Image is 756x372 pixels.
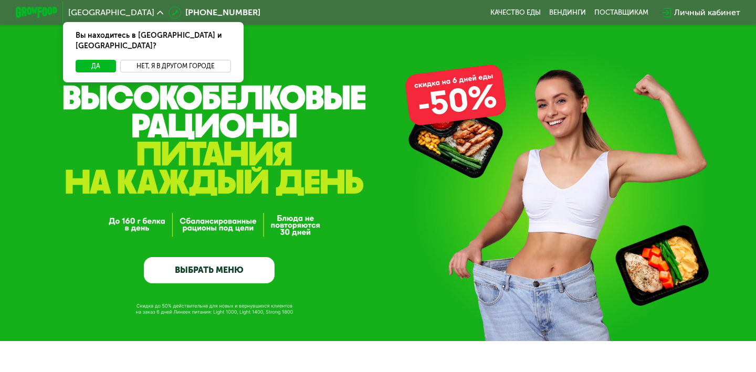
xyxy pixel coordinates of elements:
a: Вендинги [549,8,586,17]
a: Качество еды [490,8,541,17]
a: ВЫБРАТЬ МЕНЮ [144,257,275,283]
div: Вы находитесь в [GEOGRAPHIC_DATA] и [GEOGRAPHIC_DATA]? [63,22,244,60]
button: Да [76,60,116,72]
button: Нет, я в другом городе [120,60,231,72]
span: [GEOGRAPHIC_DATA] [68,8,154,17]
div: Личный кабинет [674,6,740,19]
a: [PHONE_NUMBER] [169,6,260,19]
div: поставщикам [594,8,648,17]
